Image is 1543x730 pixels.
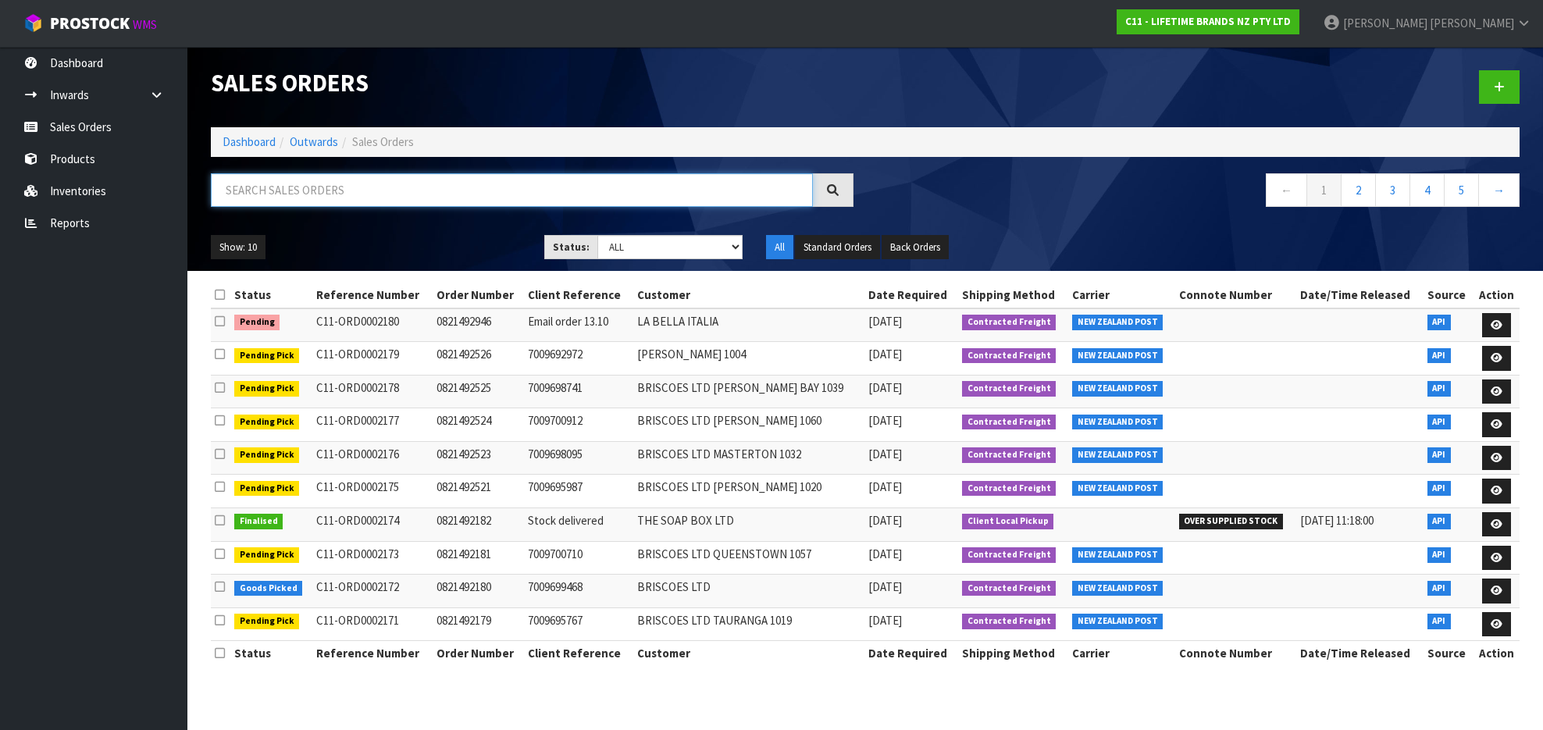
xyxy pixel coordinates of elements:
[868,479,902,494] span: [DATE]
[1427,547,1452,563] span: API
[433,308,525,342] td: 0821492946
[23,13,43,33] img: cube-alt.png
[958,283,1068,308] th: Shipping Method
[962,447,1057,463] span: Contracted Freight
[1072,614,1163,629] span: NEW ZEALAND POST
[524,441,633,475] td: 7009698095
[1125,15,1291,28] strong: C11 - LIFETIME BRANDS NZ PTY LTD
[524,507,633,541] td: Stock delivered
[433,507,525,541] td: 0821492182
[1179,514,1284,529] span: OVER SUPPLIED STOCK
[877,173,1520,212] nav: Page navigation
[433,441,525,475] td: 0821492523
[524,641,633,666] th: Client Reference
[312,342,432,376] td: C11-ORD0002179
[234,447,300,463] span: Pending Pick
[433,342,525,376] td: 0821492526
[234,481,300,497] span: Pending Pick
[1072,348,1163,364] span: NEW ZEALAND POST
[230,641,312,666] th: Status
[633,607,864,641] td: BRISCOES LTD TAURANGA 1019
[1175,641,1296,666] th: Connote Number
[1068,641,1175,666] th: Carrier
[962,547,1057,563] span: Contracted Freight
[868,314,902,329] span: [DATE]
[1072,581,1163,596] span: NEW ZEALAND POST
[633,342,864,376] td: [PERSON_NAME] 1004
[795,235,880,260] button: Standard Orders
[1072,315,1163,330] span: NEW ZEALAND POST
[1072,481,1163,497] span: NEW ZEALAND POST
[1427,315,1452,330] span: API
[962,614,1057,629] span: Contracted Freight
[211,173,813,207] input: Search sales orders
[1296,283,1424,308] th: Date/Time Released
[234,415,300,430] span: Pending Pick
[1072,547,1163,563] span: NEW ZEALAND POST
[433,408,525,442] td: 0821492524
[1072,415,1163,430] span: NEW ZEALAND POST
[524,283,633,308] th: Client Reference
[1427,348,1452,364] span: API
[524,541,633,575] td: 7009700710
[1478,173,1520,207] a: →
[633,475,864,508] td: BRISCOES LTD [PERSON_NAME] 1020
[234,614,300,629] span: Pending Pick
[1296,641,1424,666] th: Date/Time Released
[1427,447,1452,463] span: API
[433,541,525,575] td: 0821492181
[962,481,1057,497] span: Contracted Freight
[633,408,864,442] td: BRISCOES LTD [PERSON_NAME] 1060
[433,475,525,508] td: 0821492521
[234,381,300,397] span: Pending Pick
[433,641,525,666] th: Order Number
[633,641,864,666] th: Customer
[962,348,1057,364] span: Contracted Freight
[312,283,432,308] th: Reference Number
[962,315,1057,330] span: Contracted Freight
[312,507,432,541] td: C11-ORD0002174
[234,514,283,529] span: Finalised
[868,547,902,561] span: [DATE]
[524,475,633,508] td: 7009695987
[1427,614,1452,629] span: API
[524,342,633,376] td: 7009692972
[1427,381,1452,397] span: API
[352,134,414,149] span: Sales Orders
[962,415,1057,430] span: Contracted Freight
[1427,514,1452,529] span: API
[868,413,902,428] span: [DATE]
[1072,447,1163,463] span: NEW ZEALAND POST
[312,575,432,608] td: C11-ORD0002172
[1444,173,1479,207] a: 5
[1427,481,1452,497] span: API
[234,581,303,596] span: Goods Picked
[1424,283,1474,308] th: Source
[234,315,280,330] span: Pending
[524,375,633,408] td: 7009698741
[433,283,525,308] th: Order Number
[1375,173,1410,207] a: 3
[958,641,1068,666] th: Shipping Method
[50,13,130,34] span: ProStock
[868,447,902,461] span: [DATE]
[223,134,276,149] a: Dashboard
[1409,173,1445,207] a: 4
[766,235,793,260] button: All
[230,283,312,308] th: Status
[290,134,338,149] a: Outwards
[962,581,1057,596] span: Contracted Freight
[234,547,300,563] span: Pending Pick
[868,347,902,361] span: [DATE]
[234,348,300,364] span: Pending Pick
[312,308,432,342] td: C11-ORD0002180
[211,70,853,97] h1: Sales Orders
[633,375,864,408] td: BRISCOES LTD [PERSON_NAME] BAY 1039
[1430,16,1514,30] span: [PERSON_NAME]
[1343,16,1427,30] span: [PERSON_NAME]
[1072,381,1163,397] span: NEW ZEALAND POST
[524,575,633,608] td: 7009699468
[312,541,432,575] td: C11-ORD0002173
[1306,173,1342,207] a: 1
[524,308,633,342] td: Email order 13.10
